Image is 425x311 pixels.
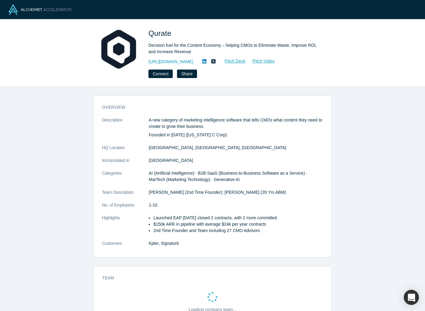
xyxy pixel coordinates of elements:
[8,4,71,15] img: Alchemist Logo
[102,240,149,253] dt: Customers
[218,58,246,65] a: Pitch Deck
[177,70,197,78] button: Share
[102,117,149,145] dt: Description
[149,157,323,164] dd: [GEOGRAPHIC_DATA]
[102,215,149,240] dt: Highlights
[153,221,323,227] li: $150k ARR in pipeline with average $24k per year contracts
[148,29,174,37] span: Qurate
[149,240,323,247] dd: Kpler, Signaturit
[148,70,173,78] button: Connect
[148,59,193,65] a: [URL][DOMAIN_NAME]
[149,202,323,208] dd: 1-10
[149,145,323,151] dd: [GEOGRAPHIC_DATA], [GEOGRAPHIC_DATA], [GEOGRAPHIC_DATA]
[153,227,323,234] li: 2nd Time Founder and Team including 27 CMO Advisors
[102,145,149,157] dt: HQ Location
[102,170,149,189] dt: Categories
[102,202,149,215] dt: No. of Employees
[149,171,307,182] span: AI (Artificial Intelligence) · B2B SaaS (Business-to-Business Software as a Service) · MarTech (M...
[149,117,323,130] p: A new category of marketing intelligence software that tells CMOs what content they need to creat...
[246,58,275,65] a: Pitch Video
[102,189,149,202] dt: Team Description
[148,42,318,55] div: Decision fuel for the Content Economy – helping CMOs to Eliminate Waste, Improve ROI, and Increas...
[102,157,149,170] dt: Incorporated in
[102,104,314,111] h3: overview
[153,215,323,221] li: Launched EAP [DATE] closed 2 contracts, with 2 more committed
[97,28,140,70] img: Qurate's Logo
[102,275,314,281] h3: Team
[149,189,323,196] p: [PERSON_NAME] (2nd Time Founder); [PERSON_NAME] (20 Yrs ABM)
[149,132,323,138] p: Founded in [DATE] ([US_STATE] C Corp)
